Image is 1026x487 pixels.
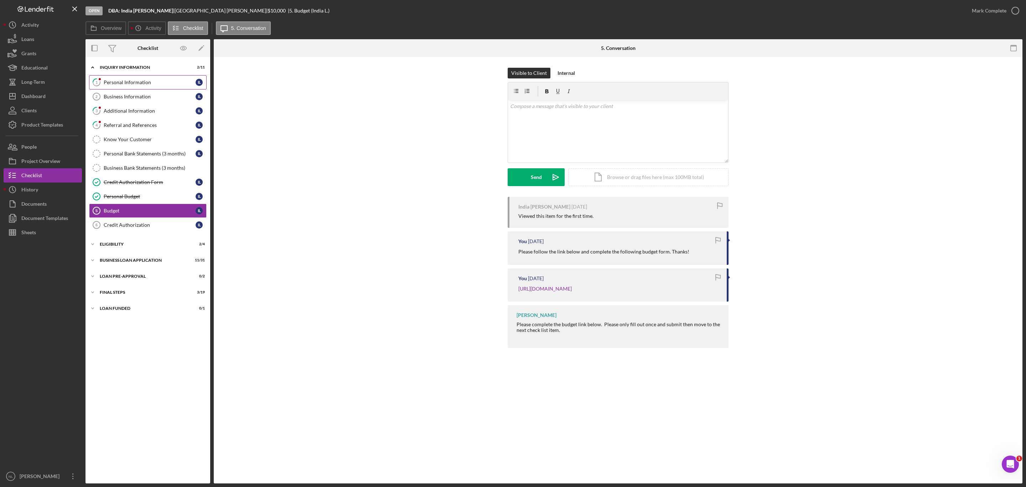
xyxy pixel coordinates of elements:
[4,32,82,46] button: Loans
[508,168,565,186] button: Send
[104,94,196,99] div: Business Information
[21,61,48,77] div: Educational
[518,276,527,281] div: You
[95,123,98,127] tspan: 4
[95,223,98,227] tspan: 6
[196,93,203,100] div: I L
[21,225,36,241] div: Sheets
[104,108,196,114] div: Additional Information
[518,204,570,210] div: India [PERSON_NAME]
[196,136,203,143] div: I L
[196,179,203,186] div: I L
[104,179,196,185] div: Credit Authorization Form
[21,183,38,199] div: History
[4,225,82,240] a: Sheets
[518,213,594,219] div: Viewed this item for the first time.
[89,161,207,175] a: Business Bank Statements (3 months)
[508,68,550,78] button: Visible to Client
[965,4,1022,18] button: Mark Complete
[21,154,60,170] div: Project Overview
[518,248,689,256] p: Please follow the link below and complete the following budget form. Thanks!
[9,475,13,478] text: NL
[104,194,196,199] div: Personal Budget
[95,80,98,84] tspan: 1
[21,89,46,105] div: Dashboard
[100,65,187,70] div: INQUIRY INFORMATION
[21,168,42,184] div: Checklist
[4,168,82,183] button: Checklist
[4,197,82,211] button: Documents
[196,107,203,114] div: I L
[268,7,286,14] span: $10,000
[89,132,207,147] a: Know Your CustomerIL
[89,147,207,161] a: Personal Bank Statements (3 months)IL
[192,306,205,311] div: 0 / 1
[528,239,544,244] time: 2025-09-05 16:08
[89,89,207,104] a: 2Business InformationIL
[95,209,98,213] tspan: 5
[145,25,161,31] label: Activity
[4,103,82,118] a: Clients
[288,8,330,14] div: | 5. Budget (India L.)
[21,46,36,62] div: Grants
[4,89,82,103] button: Dashboard
[85,21,126,35] button: Overview
[104,80,196,85] div: Personal Information
[1002,456,1019,473] iframe: Intercom live chat
[4,18,82,32] button: Activity
[192,290,205,294] div: 3 / 19
[95,94,98,99] tspan: 2
[4,46,82,61] button: Grants
[95,108,98,113] tspan: 3
[192,242,205,246] div: 2 / 4
[21,103,37,119] div: Clients
[21,18,39,34] div: Activity
[972,4,1006,18] div: Mark Complete
[100,290,187,294] div: FINAL STEPS
[21,32,34,48] div: Loans
[101,25,121,31] label: Overview
[4,211,82,225] a: Document Templates
[518,239,527,244] div: You
[183,25,203,31] label: Checklist
[4,75,82,89] button: Long-Term
[89,218,207,232] a: 6Credit AuthorizationIL
[231,25,266,31] label: 5. Conversation
[168,21,208,35] button: Checklist
[192,258,205,262] div: 11 / 31
[558,68,575,78] div: Internal
[196,207,203,214] div: I L
[4,469,82,483] button: NL[PERSON_NAME]
[518,286,572,292] a: [URL][DOMAIN_NAME]
[100,242,187,246] div: ELIGIBILITY
[108,8,175,14] div: |
[4,183,82,197] a: History
[104,208,196,214] div: Budget
[4,140,82,154] a: People
[4,154,82,168] button: Project Overview
[89,175,207,189] a: Credit Authorization FormIL
[100,274,187,278] div: LOAN PRE-APPROVAL
[192,274,205,278] div: 0 / 2
[571,204,587,210] time: 2025-09-09 16:09
[89,104,207,118] a: 3Additional InformationIL
[21,197,47,213] div: Documents
[85,6,103,15] div: Open
[21,75,45,91] div: Long-Term
[138,45,158,51] div: Checklist
[601,45,636,51] div: 5. Conversation
[21,140,37,156] div: People
[21,211,68,227] div: Document Templates
[196,79,203,86] div: I L
[216,21,271,35] button: 5. Conversation
[175,8,268,14] div: [GEOGRAPHIC_DATA] [PERSON_NAME] |
[104,122,196,128] div: Referral and References
[104,222,196,228] div: Credit Authorization
[21,118,63,134] div: Product Templates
